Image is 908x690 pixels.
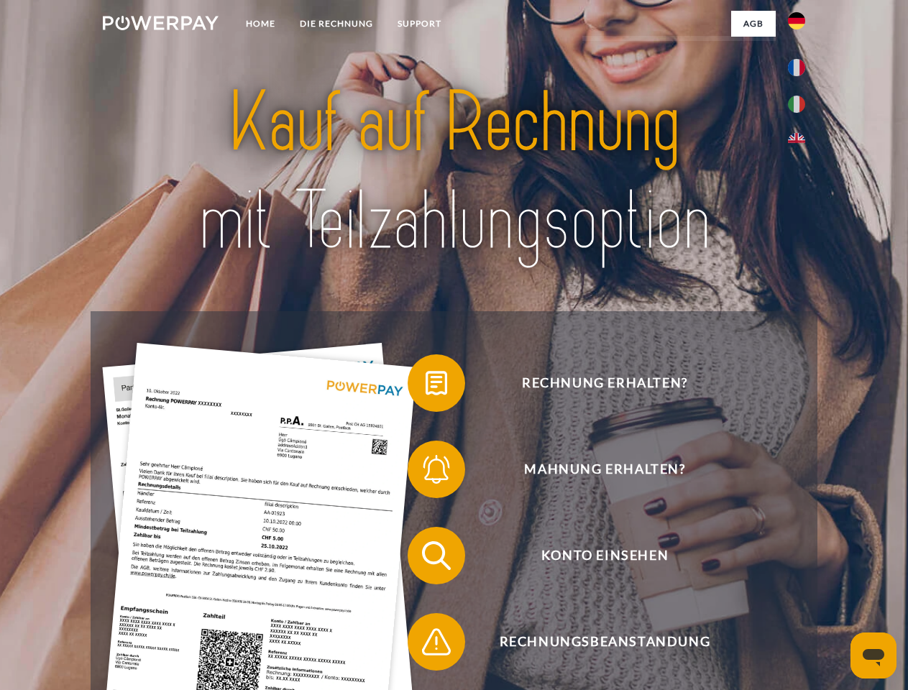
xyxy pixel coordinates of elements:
[234,11,288,37] a: Home
[428,441,781,498] span: Mahnung erhalten?
[418,365,454,401] img: qb_bill.svg
[418,451,454,487] img: qb_bell.svg
[788,133,805,150] img: en
[103,16,219,30] img: logo-powerpay-white.svg
[850,632,896,678] iframe: Schaltfläche zum Öffnen des Messaging-Fensters
[428,613,781,671] span: Rechnungsbeanstandung
[288,11,385,37] a: DIE RECHNUNG
[408,441,781,498] button: Mahnung erhalten?
[428,527,781,584] span: Konto einsehen
[788,96,805,113] img: it
[731,11,776,37] a: agb
[582,36,776,62] a: AGB (Kauf auf Rechnung)
[428,354,781,412] span: Rechnung erhalten?
[418,624,454,660] img: qb_warning.svg
[788,12,805,29] img: de
[418,538,454,574] img: qb_search.svg
[137,69,771,275] img: title-powerpay_de.svg
[408,354,781,412] button: Rechnung erhalten?
[408,613,781,671] button: Rechnungsbeanstandung
[408,527,781,584] button: Konto einsehen
[788,59,805,76] img: fr
[385,11,454,37] a: SUPPORT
